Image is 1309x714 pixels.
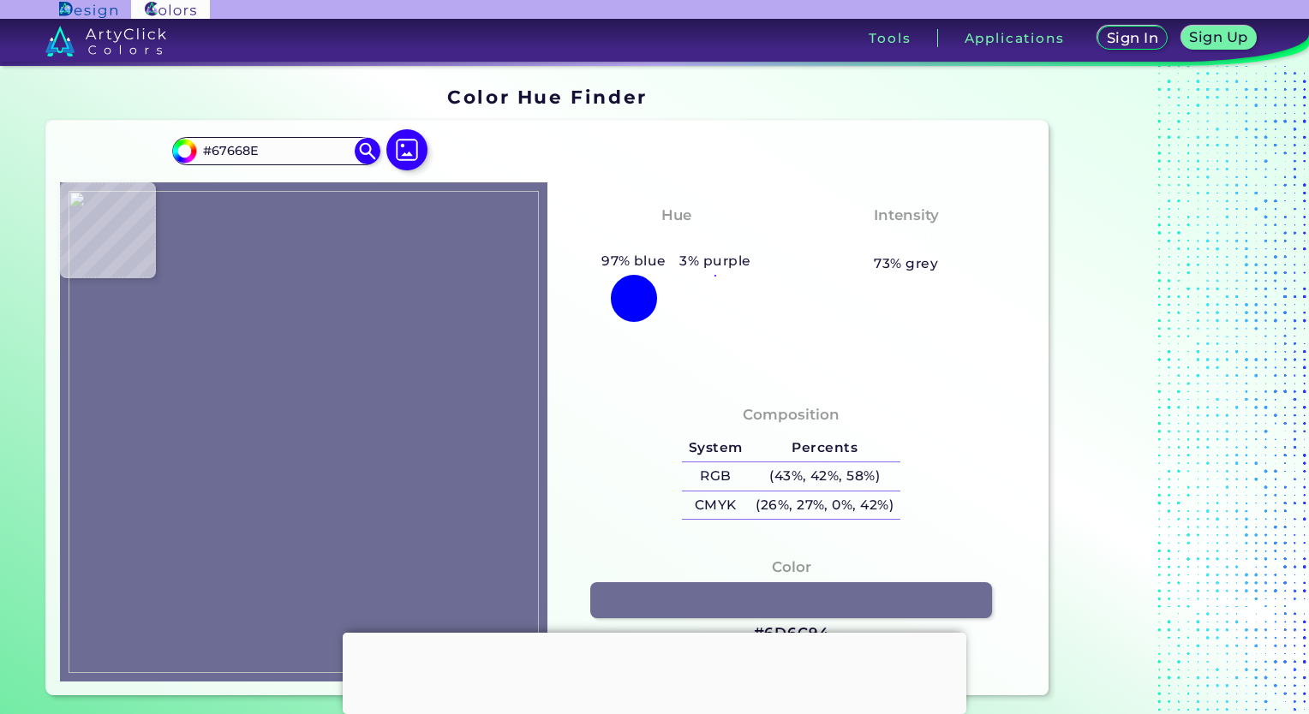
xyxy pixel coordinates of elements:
[386,129,427,170] img: icon picture
[1108,31,1157,45] h5: Sign In
[1191,30,1247,44] h5: Sign Up
[965,32,1065,45] h3: Applications
[743,402,840,427] h4: Composition
[682,462,749,491] h5: RGB
[750,462,900,491] h5: (43%, 42%, 58%)
[1055,80,1270,702] iframe: Advertisement
[447,84,647,110] h1: Color Hue Finder
[682,491,749,520] h5: CMYK
[1099,27,1167,50] a: Sign In
[673,250,758,272] h5: 3% purple
[874,203,939,228] h4: Intensity
[661,203,691,228] h4: Hue
[45,26,166,57] img: logo_artyclick_colors_white.svg
[682,434,749,462] h5: System
[196,140,356,163] input: type color..
[874,229,938,250] h3: Pastel
[750,434,900,462] h5: Percents
[343,633,966,710] iframe: Advertisement
[69,191,539,674] img: 40f75ca6-43e1-4b83-ad3b-037cd408d6d9
[355,138,380,164] img: icon search
[595,250,672,272] h5: 97% blue
[754,623,829,644] h3: #6D6C94
[651,229,702,250] h3: Blue
[59,2,117,18] img: ArtyClick Design logo
[750,491,900,520] h5: (26%, 27%, 0%, 42%)
[874,253,938,275] h5: 73% grey
[1182,27,1255,50] a: Sign Up
[869,32,911,45] h3: Tools
[772,555,811,580] h4: Color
